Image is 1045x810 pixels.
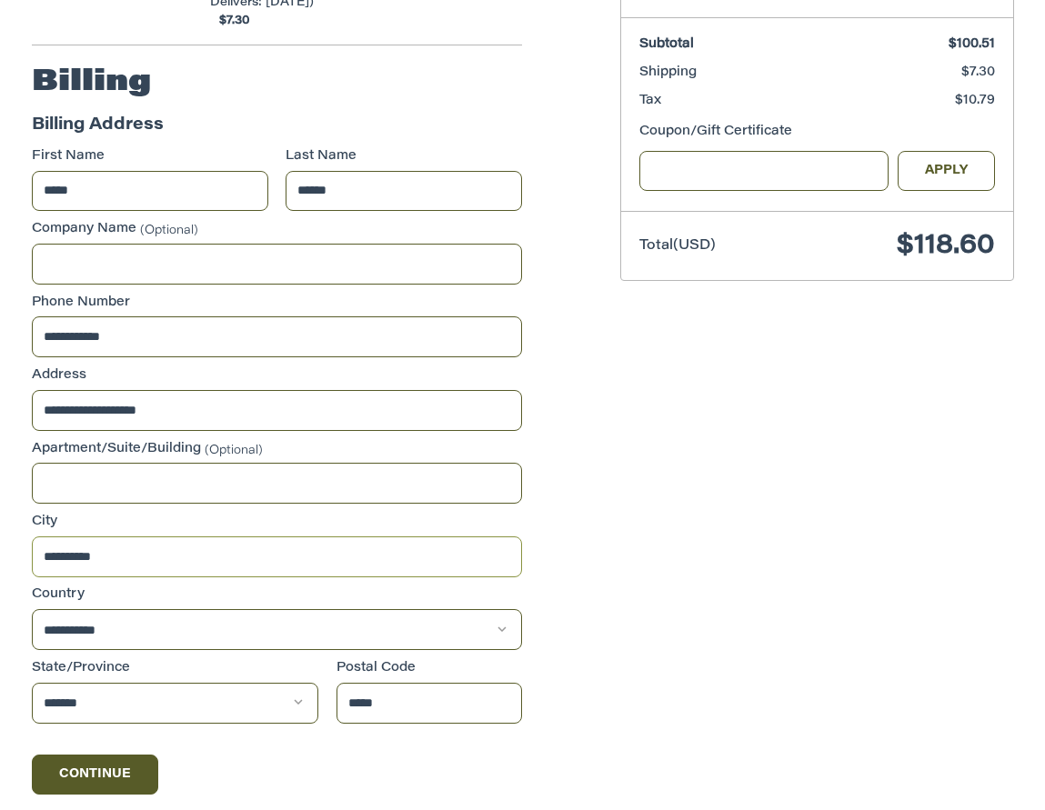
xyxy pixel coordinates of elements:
button: Apply [898,151,996,192]
label: First Name [32,147,268,166]
span: $7.30 [961,66,995,79]
span: Total (USD) [639,239,716,253]
label: Postal Code [337,659,522,678]
legend: Billing Address [32,114,164,147]
label: Country [32,585,523,605]
label: City [32,513,523,532]
span: $100.51 [949,38,995,51]
span: $10.79 [955,95,995,107]
span: Tax [639,95,661,107]
input: Gift Certificate or Coupon Code [639,151,889,192]
label: Address [32,366,523,385]
label: Last Name [286,147,522,166]
small: (Optional) [140,225,198,236]
span: $7.30 [210,12,250,30]
span: Subtotal [639,38,694,51]
span: $118.60 [897,233,995,260]
label: Phone Number [32,294,523,313]
label: Apartment/Suite/Building [32,440,523,459]
span: Shipping [639,66,697,79]
label: Company Name [32,220,523,239]
h2: Billing [32,65,151,101]
small: (Optional) [205,444,263,455]
button: Continue [32,755,159,795]
label: State/Province [32,659,319,678]
div: Coupon/Gift Certificate [639,123,996,142]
